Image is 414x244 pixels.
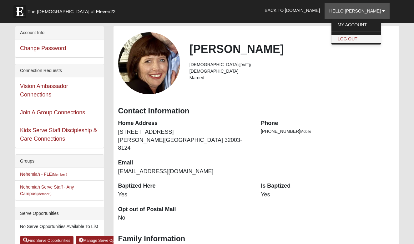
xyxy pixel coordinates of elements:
[300,129,311,134] span: Mobile
[118,205,252,214] dt: Opt out of Postal Mail
[331,21,381,29] a: My Account
[15,207,103,220] div: Serve Opportunities
[118,159,252,167] dt: Email
[10,2,135,18] a: The [DEMOGRAPHIC_DATA] of Eleven22
[20,172,67,177] a: Nehemiah - FLE(Member )
[260,3,325,18] a: Back to [DOMAIN_NAME]
[261,182,394,190] dt: Is Baptized
[52,173,67,176] small: (Member )
[20,127,97,142] a: Kids Serve Staff Discipleship & Care Connections
[15,220,103,233] li: No Serve Opportunities Available To List
[15,155,103,168] div: Groups
[20,109,85,116] a: Join A Group Connections
[118,191,252,199] dd: Yes
[118,32,180,94] a: View Fullsize Photo
[189,61,394,68] li: [DEMOGRAPHIC_DATA]
[28,8,115,15] span: The [DEMOGRAPHIC_DATA] of Eleven22
[13,5,26,18] img: Eleven22 logo
[189,68,394,75] li: [DEMOGRAPHIC_DATA]
[261,119,394,127] dt: Phone
[325,3,390,19] a: Hello [PERSON_NAME]
[118,214,252,222] dd: No
[15,64,103,77] div: Connection Requests
[118,234,394,243] h3: Family Information
[118,119,252,127] dt: Home Address
[331,35,381,43] a: Log Out
[20,83,68,98] a: Vision Ambassador Connections
[118,168,252,176] dd: [EMAIL_ADDRESS][DOMAIN_NAME]
[189,42,394,56] h2: [PERSON_NAME]
[118,128,252,152] dd: [STREET_ADDRESS] [PERSON_NAME][GEOGRAPHIC_DATA] 32003-8124
[20,45,66,51] a: Change Password
[189,75,394,81] li: Married
[118,106,394,116] h3: Contact Information
[261,191,394,199] dd: Yes
[261,128,394,135] li: [PHONE_NUMBER]
[118,182,252,190] dt: Baptized Here
[329,8,381,13] span: Hello [PERSON_NAME]
[36,192,51,196] small: (Member )
[238,63,251,67] small: ([DATE])
[15,26,103,39] div: Account Info
[20,184,74,196] a: Nehemiah Serve Staff - Any Campus(Member )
